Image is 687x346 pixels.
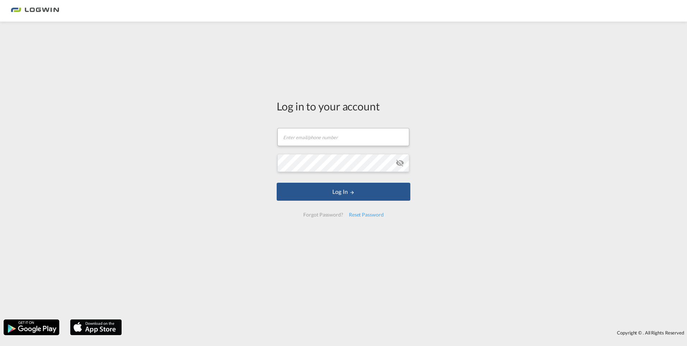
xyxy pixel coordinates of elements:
[11,3,59,19] img: bc73a0e0d8c111efacd525e4c8ad7d32.png
[277,99,410,114] div: Log in to your account
[277,183,410,201] button: LOGIN
[69,319,123,336] img: apple.png
[3,319,60,336] img: google.png
[125,327,687,339] div: Copyright © . All Rights Reserved
[346,208,387,221] div: Reset Password
[300,208,346,221] div: Forgot Password?
[396,159,404,167] md-icon: icon-eye-off
[277,128,409,146] input: Enter email/phone number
